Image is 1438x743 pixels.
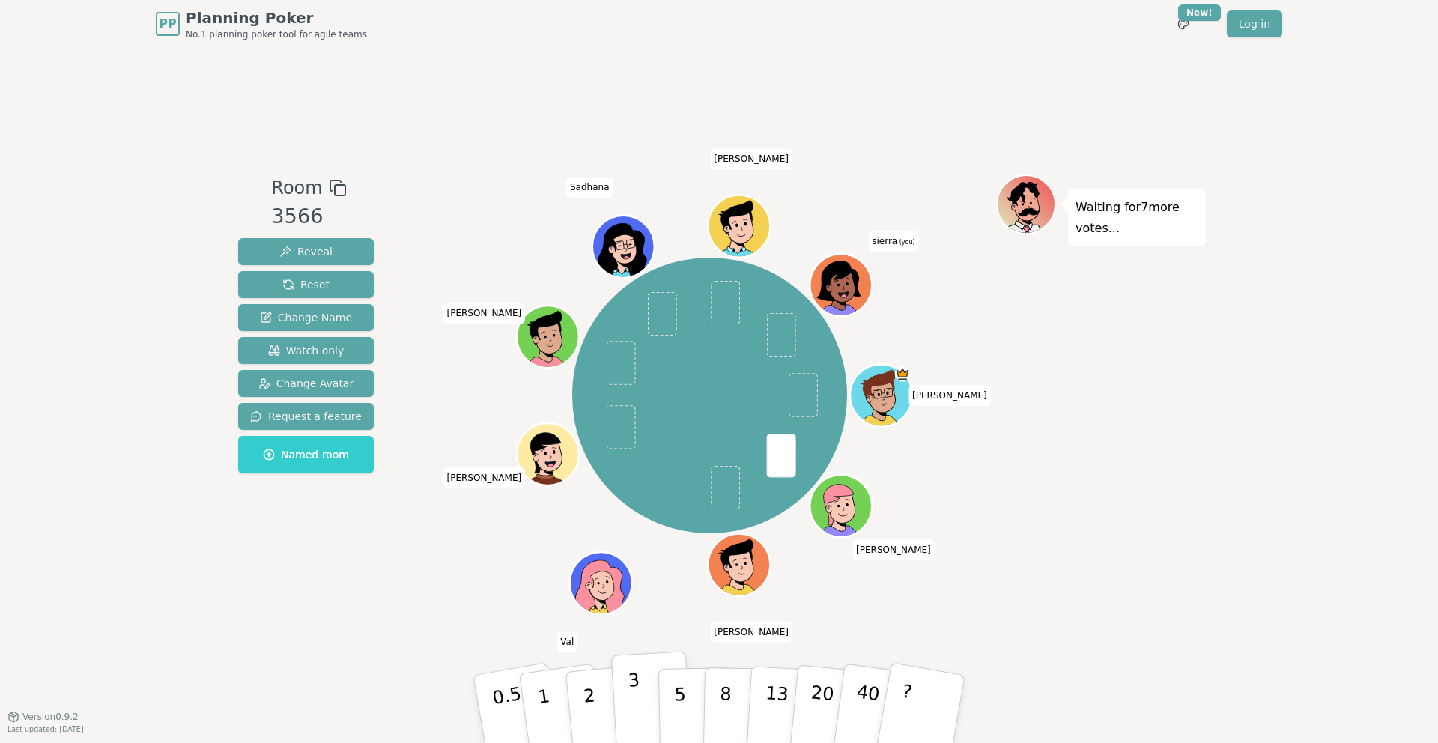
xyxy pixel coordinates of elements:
[156,7,367,40] a: PPPlanning PokerNo.1 planning poker tool for agile teams
[186,7,367,28] span: Planning Poker
[238,304,374,331] button: Change Name
[1076,197,1198,239] p: Waiting for 7 more votes...
[1178,4,1221,21] div: New!
[1170,10,1197,37] button: New!
[279,244,333,259] span: Reveal
[812,255,870,314] button: Click to change your avatar
[868,231,918,252] span: Click to change your name
[852,539,935,560] span: Click to change your name
[238,337,374,364] button: Watch only
[566,177,613,198] span: Click to change your name
[22,711,79,723] span: Version 0.9.2
[186,28,367,40] span: No.1 planning poker tool for agile teams
[258,376,354,391] span: Change Avatar
[282,277,330,292] span: Reset
[238,370,374,397] button: Change Avatar
[263,447,349,462] span: Named room
[238,271,374,298] button: Reset
[895,366,911,382] span: spencer is the host
[443,467,526,488] span: Click to change your name
[268,343,345,358] span: Watch only
[271,175,322,201] span: Room
[260,310,352,325] span: Change Name
[238,403,374,430] button: Request a feature
[908,385,991,406] span: Click to change your name
[443,303,526,324] span: Click to change your name
[238,238,374,265] button: Reveal
[159,15,176,33] span: PP
[710,148,792,169] span: Click to change your name
[238,436,374,473] button: Named room
[7,725,84,733] span: Last updated: [DATE]
[897,239,915,246] span: (you)
[710,622,792,643] span: Click to change your name
[7,711,79,723] button: Version0.9.2
[271,201,346,232] div: 3566
[250,409,362,424] span: Request a feature
[1227,10,1282,37] a: Log in
[556,631,577,652] span: Click to change your name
